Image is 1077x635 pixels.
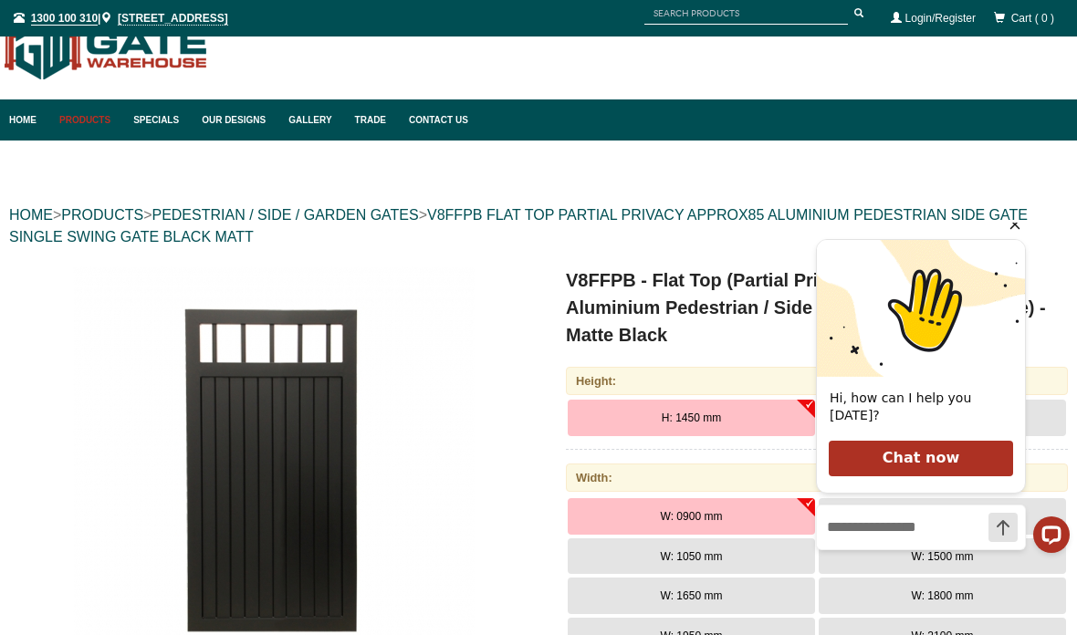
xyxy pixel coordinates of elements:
[61,207,143,223] a: PRODUCTS
[16,283,224,327] input: Write a message…
[400,99,468,141] a: Contact Us
[566,367,1068,395] div: Height:
[662,411,721,424] span: H: 1450 mm
[187,290,216,319] button: Send a message
[9,207,1028,245] a: V8FFPB FLAT TOP PARTIAL PRIVACY APPROX85 ALUMINIUM PEDESTRIAN SIDE GATE SINGLE SWING GATE BLACK MATT
[568,578,815,614] button: W: 1650 mm
[9,207,53,223] a: HOME
[661,589,723,602] span: W: 1650 mm
[9,186,1068,266] div: > > >
[232,294,268,330] button: Open LiveChat chat widget
[905,12,976,25] a: Login/Register
[661,510,723,523] span: W: 0900 mm
[661,550,723,563] span: W: 1050 mm
[50,99,124,141] a: Products
[566,266,1068,349] h1: V8FFPB - Flat Top (Partial Privacy approx.85%) - Aluminium Pedestrian / Side Gate (Single Swing G...
[16,17,224,154] img: waving hand
[124,99,193,141] a: Specials
[568,498,815,535] button: W: 0900 mm
[152,207,418,223] a: PEDESTRIAN / SIDE / GARDEN GATES
[27,218,212,254] button: Chat now
[1011,12,1054,25] span: Cart ( 0 )
[912,589,974,602] span: W: 1800 mm
[193,99,279,141] a: Our Designs
[644,2,848,25] input: SEARCH PRODUCTS
[28,167,211,202] h2: Hi, how can I help you [DATE]?
[346,99,400,141] a: Trade
[819,578,1066,614] button: W: 1800 mm
[568,538,815,575] button: W: 1050 mm
[566,463,1068,492] div: Width:
[14,12,228,25] span: |
[9,99,50,141] a: Home
[279,99,345,141] a: Gallery
[568,400,815,436] button: H: 1450 mm
[801,223,1077,589] iframe: LiveChat chat widget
